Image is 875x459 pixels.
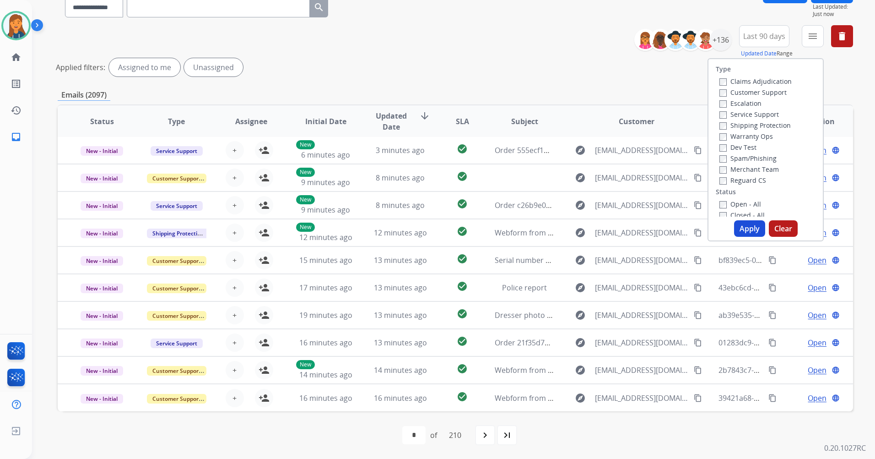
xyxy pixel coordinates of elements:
span: New - Initial [81,201,123,211]
span: 2b7843c7-1622-4d70-ae13-b10c51877f4e [718,365,858,375]
label: Spam/Phishing [719,154,777,163]
mat-icon: home [11,52,22,63]
mat-icon: person_add [259,337,270,348]
div: of [430,430,437,441]
span: 16 minutes ago [299,338,352,348]
span: Order 21f35d7c-4389-4ab6-8da4-155c2422b407 [495,338,657,348]
mat-icon: menu [807,31,818,42]
label: Claims Adjudication [719,77,792,86]
mat-icon: check_circle [457,281,468,292]
input: Spam/Phishing [719,155,727,163]
input: Shipping Protection [719,122,727,130]
span: Just now [813,11,853,18]
span: [EMAIL_ADDRESS][DOMAIN_NAME] [595,172,689,183]
span: + [232,200,237,211]
span: New - Initial [81,339,123,348]
span: New - Initial [81,174,123,183]
label: Escalation [719,99,762,108]
button: + [226,169,244,187]
label: Dev Test [719,143,756,152]
button: + [226,361,244,379]
span: Customer Support [147,284,206,293]
input: Escalation [719,100,727,108]
span: + [232,282,237,293]
label: Merchant Team [719,165,779,174]
span: 14 minutes ago [299,370,352,380]
span: 6 minutes ago [301,150,350,160]
mat-icon: explore [575,310,586,321]
span: Customer [619,116,654,127]
span: [EMAIL_ADDRESS][DOMAIN_NAME] [595,282,689,293]
span: 43ebc6cd-8794-4375-84ab-f945e3460c9e [718,283,858,293]
span: 8 minutes ago [376,200,425,210]
mat-icon: explore [575,227,586,238]
mat-icon: check_circle [457,253,468,264]
span: Webform from [EMAIL_ADDRESS][DOMAIN_NAME] on [DATE] [495,365,702,375]
span: New - Initial [81,366,123,376]
span: + [232,255,237,266]
mat-icon: person_add [259,282,270,293]
span: New - Initial [81,284,123,293]
span: 19 minutes ago [299,310,352,320]
span: Open [808,337,826,348]
mat-icon: search [313,2,324,13]
span: Last Updated: [813,3,853,11]
span: [EMAIL_ADDRESS][DOMAIN_NAME] [595,393,689,404]
mat-icon: language [832,229,840,237]
span: Updated Date [371,110,412,132]
span: New - Initial [81,229,123,238]
span: 13 minutes ago [374,283,427,293]
span: 13 minutes ago [374,338,427,348]
span: Customer Support [147,366,206,376]
label: Customer Support [719,88,787,97]
span: Service Support [151,146,203,156]
mat-icon: arrow_downward [419,110,430,121]
span: [EMAIL_ADDRESS][DOMAIN_NAME] [595,227,689,238]
span: New - Initial [81,146,123,156]
span: + [232,365,237,376]
mat-icon: explore [575,365,586,376]
input: Customer Support [719,89,727,97]
span: Open [808,255,826,266]
p: Emails (2097) [58,89,110,101]
button: Updated Date [741,50,777,57]
button: Apply [734,220,765,237]
span: Customer Support [147,311,206,321]
mat-icon: content_copy [694,201,702,209]
span: 13 minutes ago [374,255,427,265]
mat-icon: content_copy [694,284,702,292]
label: Open - All [719,200,761,208]
mat-icon: content_copy [694,256,702,264]
div: 210 [442,426,469,444]
label: Closed - All [719,211,765,219]
span: + [232,227,237,238]
span: Serial number of dresser from [EMAIL_ADDRESS][DOMAIN_NAME] [495,255,720,265]
label: Warranty Ops [719,132,773,141]
span: Open [808,365,826,376]
mat-icon: content_copy [768,366,777,374]
mat-icon: inbox [11,131,22,142]
span: 9 minutes ago [301,177,350,187]
span: Last 90 days [743,34,785,38]
span: bf839ec5-0477-4bd6-9d09-87d99dad6f64 [718,255,859,265]
span: 8 minutes ago [376,173,425,183]
span: New - Initial [81,394,123,404]
span: + [232,172,237,183]
mat-icon: check_circle [457,171,468,182]
mat-icon: content_copy [768,311,777,319]
span: 15 minutes ago [299,255,352,265]
button: Clear [769,220,798,237]
mat-icon: language [832,174,840,182]
span: [EMAIL_ADDRESS][DOMAIN_NAME] [595,337,689,348]
span: 16 minutes ago [374,393,427,403]
span: [EMAIL_ADDRESS][DOMAIN_NAME] [595,200,689,211]
span: 9 minutes ago [301,205,350,215]
span: 13 minutes ago [374,310,427,320]
mat-icon: check_circle [457,308,468,319]
span: [EMAIL_ADDRESS][DOMAIN_NAME] [595,310,689,321]
mat-icon: check_circle [457,363,468,374]
mat-icon: content_copy [768,284,777,292]
mat-icon: content_copy [694,146,702,154]
mat-icon: last_page [502,430,513,441]
button: + [226,279,244,297]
